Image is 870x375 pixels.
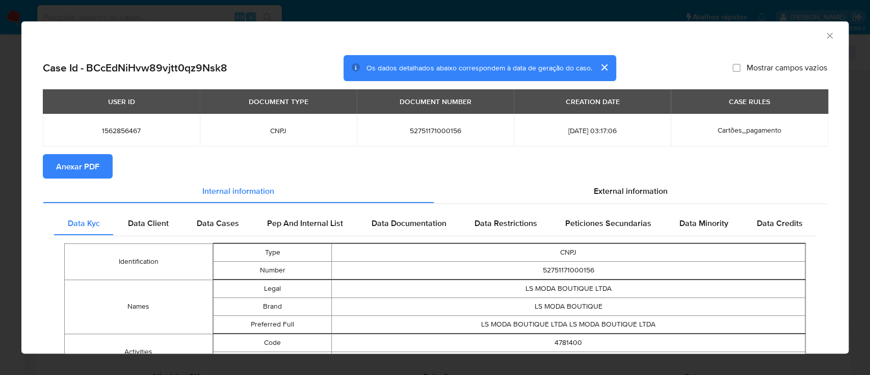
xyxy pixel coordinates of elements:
[718,125,781,135] span: Cartões_pagamento
[65,334,213,370] td: Activities
[213,280,331,297] td: Legal
[756,217,802,229] span: Data Credits
[65,280,213,334] td: Names
[202,185,274,196] span: Internal information
[43,154,113,179] button: Anexar PDF
[21,21,849,354] div: closure-recommendation-modal
[213,261,331,279] td: Number
[565,217,651,229] span: Peticiones Secundarias
[332,261,805,279] td: 52751171000156
[332,243,805,261] td: CNPJ
[332,297,805,315] td: LS MODA BOUTIQUE
[747,63,827,73] span: Mostrar campos vazios
[102,93,141,110] div: USER ID
[592,55,616,80] button: cerrar
[197,217,239,229] span: Data Cases
[55,126,188,135] span: 1562856467
[65,243,213,280] td: Identification
[56,155,99,178] span: Anexar PDF
[213,297,331,315] td: Brand
[679,217,728,229] span: Data Minority
[213,352,331,369] td: Is Primary
[559,93,625,110] div: CREATION DATE
[594,185,668,196] span: External information
[54,211,816,235] div: Detailed internal info
[68,217,100,229] span: Data Kyc
[43,61,227,74] h2: Case Id - BCcEdNiHvw89vjtt0qz9Nsk8
[332,280,805,297] td: LS MODA BOUTIQUE LTDA
[723,93,776,110] div: CASE RULES
[212,126,345,135] span: CNPJ
[43,179,827,203] div: Detailed info
[732,64,741,72] input: Mostrar campos vazios
[332,352,805,369] td: true
[371,217,446,229] span: Data Documentation
[393,93,478,110] div: DOCUMENT NUMBER
[213,315,331,333] td: Preferred Full
[243,93,314,110] div: DOCUMENT TYPE
[332,315,805,333] td: LS MODA BOUTIQUE LTDA LS MODA BOUTIQUE LTDA
[213,334,331,352] td: Code
[267,217,343,229] span: Pep And Internal List
[526,126,658,135] span: [DATE] 03:17:06
[128,217,169,229] span: Data Client
[474,217,537,229] span: Data Restrictions
[366,63,592,73] span: Os dados detalhados abaixo correspondem à data de geração do caso.
[332,334,805,352] td: 4781400
[825,31,834,40] button: Fechar a janela
[369,126,502,135] span: 52751171000156
[213,243,331,261] td: Type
